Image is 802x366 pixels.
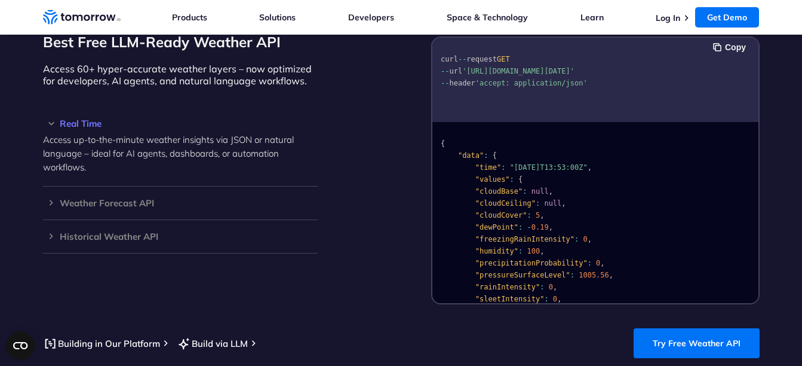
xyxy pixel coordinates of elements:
span: "humidity" [475,247,518,255]
span: "data" [457,151,483,160]
span: : [570,271,574,279]
span: 1005.56 [579,271,609,279]
p: Access up-to-the-minute weather insights via JSON or natural language – ideal for AI agents, dash... [43,133,318,174]
span: "cloudBase" [475,187,522,196]
a: Log In [656,13,680,23]
span: , [557,295,561,303]
a: Building in Our Platform [43,336,160,351]
span: , [587,235,591,243]
span: "dewPoint" [475,223,518,231]
span: 0 [548,283,552,291]
span: "pressureSurfaceLevel" [475,271,570,279]
span: 0 [552,295,557,303]
a: Home link [43,8,121,26]
span: : [544,295,548,303]
span: 0 [583,235,587,243]
span: 5 [535,211,539,219]
span: 'accept: application/json' [475,79,587,87]
span: : [484,151,488,160]
button: Open CMP widget [6,331,35,360]
a: Build via LLM [177,336,248,351]
p: Access 60+ hyper-accurate weather layers – now optimized for developers, AI agents, and natural l... [43,63,318,87]
span: -- [441,67,449,75]
h3: Real Time [43,119,318,128]
span: : [501,163,505,172]
a: Space & Technology [447,12,528,23]
span: , [561,199,566,208]
span: "cloudCover" [475,211,527,219]
span: : [509,175,514,184]
span: null [531,187,548,196]
span: "time" [475,163,500,172]
button: Copy [713,41,749,54]
span: - [527,223,531,231]
span: request [466,55,497,63]
span: , [587,163,591,172]
span: : [535,199,539,208]
span: , [540,247,544,255]
span: , [600,259,604,267]
span: , [540,211,544,219]
h3: Historical Weather API [43,232,318,241]
span: : [574,235,578,243]
span: header [449,79,475,87]
span: , [548,223,552,231]
span: null [544,199,561,208]
span: { [492,151,496,160]
h3: Weather Forecast API [43,199,318,208]
span: { [518,175,523,184]
span: { [441,139,445,148]
span: GET [496,55,509,63]
span: 100 [527,247,540,255]
span: "sleetIntensity" [475,295,544,303]
span: , [548,187,552,196]
span: "values" [475,175,509,184]
span: "cloudCeiling" [475,199,535,208]
span: : [540,283,544,291]
span: "[DATE]T13:53:00Z" [509,163,587,172]
a: Developers [348,12,394,23]
span: : [587,259,591,267]
span: -- [441,79,449,87]
span: : [518,247,523,255]
span: -- [457,55,466,63]
a: Products [172,12,207,23]
span: url [449,67,462,75]
span: curl [441,55,458,63]
span: 0.19 [531,223,548,231]
a: Learn [580,12,604,23]
a: Get Demo [695,7,759,28]
span: : [527,211,531,219]
span: : [518,223,523,231]
span: : [523,187,527,196]
span: "precipitationProbability" [475,259,587,267]
a: Solutions [259,12,296,23]
a: Try Free Weather API [634,328,760,358]
span: 0 [596,259,600,267]
span: "freezingRainIntensity" [475,235,574,243]
span: '[URL][DOMAIN_NAME][DATE]' [462,67,574,75]
span: "rainIntensity" [475,283,539,291]
span: , [609,271,613,279]
span: , [552,283,557,291]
